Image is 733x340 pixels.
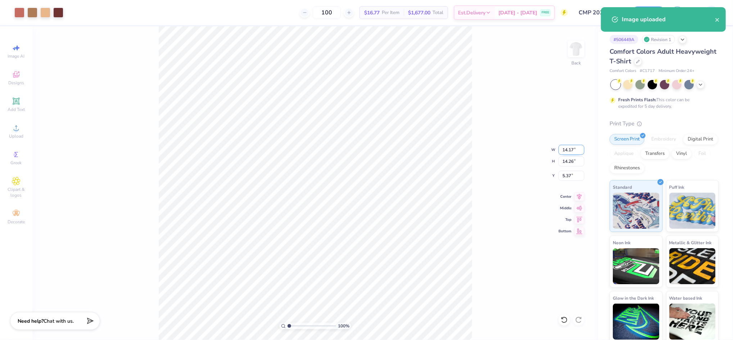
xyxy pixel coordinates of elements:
span: Comfort Colors Adult Heavyweight T-Shirt [610,47,716,66]
span: Neon Ink [613,239,630,246]
div: Image uploaded [622,15,715,24]
span: Bottom [558,229,571,234]
img: Water based Ink [669,304,716,340]
div: Foil [694,148,711,159]
img: Puff Ink [669,193,716,229]
span: Chat with us. [44,318,74,325]
div: Back [571,60,581,66]
button: close [715,15,720,24]
img: Back [569,42,583,56]
img: Metallic & Glitter Ink [669,248,716,284]
div: Screen Print [610,134,644,145]
img: Glow in the Dark Ink [613,304,659,340]
span: Est. Delivery [458,9,485,17]
span: $16.77 [364,9,380,17]
img: Standard [613,193,659,229]
span: Per Item [382,9,399,17]
span: Top [558,217,571,222]
div: Vinyl [671,148,692,159]
div: Rhinestones [610,163,644,174]
strong: Need help? [18,318,44,325]
span: Minimum Order: 24 + [659,68,694,74]
div: Revision 1 [642,35,675,44]
input: Untitled Design [573,5,626,20]
div: # 506449A [610,35,638,44]
input: – – [313,6,341,19]
span: Standard [613,183,632,191]
span: Middle [558,206,571,211]
img: Neon Ink [613,248,659,284]
div: Applique [610,148,638,159]
span: FREE [542,10,549,15]
strong: Fresh Prints Flash: [618,97,656,103]
span: Glow in the Dark Ink [613,294,654,302]
div: Embroidery [647,134,681,145]
span: Water based Ink [669,294,702,302]
div: Transfers [641,148,669,159]
span: Total [433,9,443,17]
div: Print Type [610,120,719,128]
span: Metallic & Glitter Ink [669,239,712,246]
span: $1,677.00 [408,9,430,17]
span: Center [558,194,571,199]
span: Clipart & logos [4,187,29,198]
span: # C1717 [640,68,655,74]
span: Decorate [8,219,25,225]
span: Add Text [8,107,25,112]
span: Designs [8,80,24,86]
span: Comfort Colors [610,68,636,74]
span: 100 % [338,323,349,329]
div: This color can be expedited for 5 day delivery. [618,97,707,109]
div: Digital Print [683,134,718,145]
span: Image AI [8,53,25,59]
span: Upload [9,133,23,139]
span: [DATE] - [DATE] [498,9,537,17]
span: Greek [11,160,22,166]
span: Puff Ink [669,183,684,191]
